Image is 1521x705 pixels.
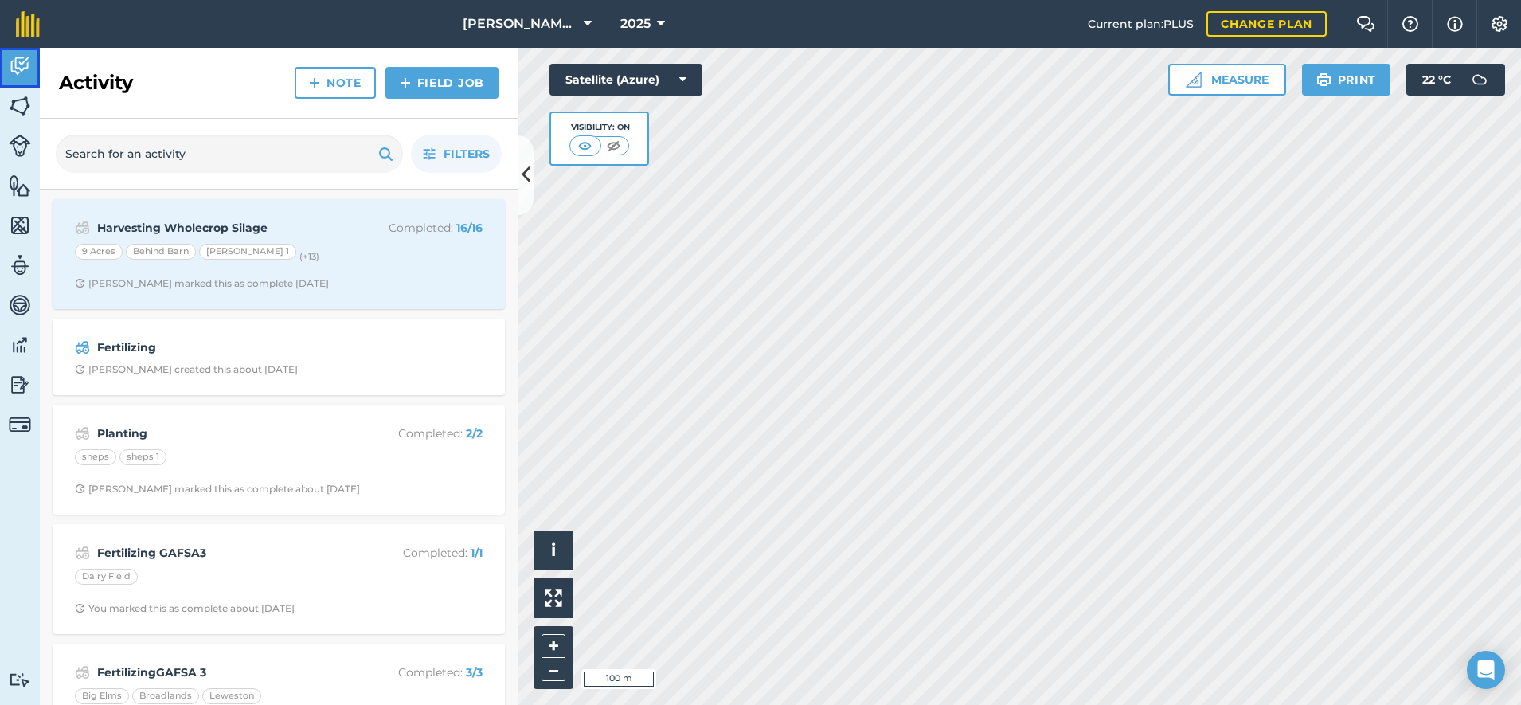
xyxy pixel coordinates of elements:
div: Visibility: On [569,121,630,134]
button: Print [1302,64,1391,96]
p: Completed : [356,664,483,681]
img: Clock with arrow pointing clockwise [75,484,85,494]
img: svg+xml;base64,PD94bWwgdmVyc2lvbj0iMS4wIiBlbmNvZGluZz0idXRmLTgiPz4KPCEtLSBHZW5lcmF0b3I6IEFkb2JlIE... [9,672,31,687]
div: Behind Barn [126,244,196,260]
img: svg+xml;base64,PD94bWwgdmVyc2lvbj0iMS4wIiBlbmNvZGluZz0idXRmLTgiPz4KPCEtLSBHZW5lcmF0b3I6IEFkb2JlIE... [9,373,31,397]
strong: Fertilizing [97,339,350,356]
p: Completed : [356,219,483,237]
div: Leweston [202,688,261,704]
a: Note [295,67,376,99]
img: A question mark icon [1401,16,1420,32]
img: Clock with arrow pointing clockwise [75,278,85,288]
img: Four arrows, one pointing top left, one top right, one bottom right and the last bottom left [545,589,562,607]
img: svg+xml;base64,PHN2ZyB4bWxucz0iaHR0cDovL3d3dy53My5vcmcvMjAwMC9zdmciIHdpZHRoPSI1NiIgaGVpZ2h0PSI2MC... [9,174,31,198]
img: A cog icon [1490,16,1509,32]
button: Measure [1168,64,1286,96]
div: [PERSON_NAME] created this about [DATE] [75,363,298,376]
img: svg+xml;base64,PD94bWwgdmVyc2lvbj0iMS4wIiBlbmNvZGluZz0idXRmLTgiPz4KPCEtLSBHZW5lcmF0b3I6IEFkb2JlIE... [75,424,90,443]
img: svg+xml;base64,PD94bWwgdmVyc2lvbj0iMS4wIiBlbmNvZGluZz0idXRmLTgiPz4KPCEtLSBHZW5lcmF0b3I6IEFkb2JlIE... [9,135,31,157]
span: 2025 [620,14,651,33]
img: svg+xml;base64,PD94bWwgdmVyc2lvbj0iMS4wIiBlbmNvZGluZz0idXRmLTgiPz4KPCEtLSBHZW5lcmF0b3I6IEFkb2JlIE... [9,333,31,357]
a: FertilizingClock with arrow pointing clockwise[PERSON_NAME] created this about [DATE] [62,328,495,386]
strong: 2 / 2 [466,426,483,441]
span: Current plan : PLUS [1088,15,1194,33]
button: Satellite (Azure) [549,64,702,96]
div: [PERSON_NAME] marked this as complete [DATE] [75,277,329,290]
img: svg+xml;base64,PD94bWwgdmVyc2lvbj0iMS4wIiBlbmNvZGluZz0idXRmLTgiPz4KPCEtLSBHZW5lcmF0b3I6IEFkb2JlIE... [9,413,31,436]
img: Ruler icon [1186,72,1202,88]
img: svg+xml;base64,PHN2ZyB4bWxucz0iaHR0cDovL3d3dy53My5vcmcvMjAwMC9zdmciIHdpZHRoPSIxOSIgaGVpZ2h0PSIyNC... [1316,70,1331,89]
img: fieldmargin Logo [16,11,40,37]
button: + [542,634,565,658]
span: i [551,540,556,560]
button: 22 °C [1406,64,1505,96]
a: Harvesting Wholecrop SilageCompleted: 16/169 AcresBehind Barn[PERSON_NAME] 1(+13)Clock with arrow... [62,209,495,300]
img: svg+xml;base64,PD94bWwgdmVyc2lvbj0iMS4wIiBlbmNvZGluZz0idXRmLTgiPz4KPCEtLSBHZW5lcmF0b3I6IEFkb2JlIE... [1464,64,1496,96]
strong: 16 / 16 [456,221,483,235]
strong: 1 / 1 [471,546,483,560]
p: Completed : [356,544,483,562]
a: Field Job [385,67,499,99]
div: [PERSON_NAME] 1 [199,244,296,260]
h2: Activity [59,70,133,96]
div: You marked this as complete about [DATE] [75,602,295,615]
div: sheps 1 [119,449,166,465]
button: Filters [411,135,502,173]
img: Clock with arrow pointing clockwise [75,603,85,613]
img: svg+xml;base64,PHN2ZyB4bWxucz0iaHR0cDovL3d3dy53My5vcmcvMjAwMC9zdmciIHdpZHRoPSIxNCIgaGVpZ2h0PSIyNC... [309,73,320,92]
img: svg+xml;base64,PD94bWwgdmVyc2lvbj0iMS4wIiBlbmNvZGluZz0idXRmLTgiPz4KPCEtLSBHZW5lcmF0b3I6IEFkb2JlIE... [9,293,31,317]
img: svg+xml;base64,PD94bWwgdmVyc2lvbj0iMS4wIiBlbmNvZGluZz0idXRmLTgiPz4KPCEtLSBHZW5lcmF0b3I6IEFkb2JlIE... [75,338,90,357]
img: svg+xml;base64,PHN2ZyB4bWxucz0iaHR0cDovL3d3dy53My5vcmcvMjAwMC9zdmciIHdpZHRoPSI1NiIgaGVpZ2h0PSI2MC... [9,213,31,237]
img: svg+xml;base64,PHN2ZyB4bWxucz0iaHR0cDovL3d3dy53My5vcmcvMjAwMC9zdmciIHdpZHRoPSI1MCIgaGVpZ2h0PSI0MC... [575,138,595,154]
div: sheps [75,449,116,465]
span: 22 ° C [1422,64,1451,96]
strong: Planting [97,425,350,442]
img: svg+xml;base64,PD94bWwgdmVyc2lvbj0iMS4wIiBlbmNvZGluZz0idXRmLTgiPz4KPCEtLSBHZW5lcmF0b3I6IEFkb2JlIE... [9,253,31,277]
div: Big Elms [75,688,129,704]
small: (+ 13 ) [299,251,319,262]
img: svg+xml;base64,PHN2ZyB4bWxucz0iaHR0cDovL3d3dy53My5vcmcvMjAwMC9zdmciIHdpZHRoPSI1NiIgaGVpZ2h0PSI2MC... [9,94,31,118]
div: Dairy Field [75,569,138,585]
strong: Harvesting Wholecrop Silage [97,219,350,237]
p: Completed : [356,425,483,442]
button: – [542,658,565,681]
strong: FertilizingGAFSA 3 [97,664,350,681]
img: svg+xml;base64,PD94bWwgdmVyc2lvbj0iMS4wIiBlbmNvZGluZz0idXRmLTgiPz4KPCEtLSBHZW5lcmF0b3I6IEFkb2JlIE... [75,543,90,562]
input: Search for an activity [56,135,403,173]
img: svg+xml;base64,PHN2ZyB4bWxucz0iaHR0cDovL3d3dy53My5vcmcvMjAwMC9zdmciIHdpZHRoPSIxOSIgaGVpZ2h0PSIyNC... [378,144,393,163]
div: Broadlands [132,688,199,704]
div: 9 Acres [75,244,123,260]
span: [PERSON_NAME] LTD [463,14,577,33]
a: PlantingCompleted: 2/2shepssheps 1Clock with arrow pointing clockwise[PERSON_NAME] marked this as... [62,414,495,505]
img: svg+xml;base64,PHN2ZyB4bWxucz0iaHR0cDovL3d3dy53My5vcmcvMjAwMC9zdmciIHdpZHRoPSIxNyIgaGVpZ2h0PSIxNy... [1447,14,1463,33]
a: Change plan [1206,11,1327,37]
span: Filters [444,145,490,163]
strong: Fertilizing GAFSA3 [97,544,350,562]
a: Fertilizing GAFSA3Completed: 1/1Dairy FieldClock with arrow pointing clockwiseYou marked this as ... [62,534,495,625]
strong: 3 / 3 [466,665,483,680]
img: svg+xml;base64,PD94bWwgdmVyc2lvbj0iMS4wIiBlbmNvZGluZz0idXRmLTgiPz4KPCEtLSBHZW5lcmF0b3I6IEFkb2JlIE... [75,218,90,237]
img: Clock with arrow pointing clockwise [75,364,85,374]
div: [PERSON_NAME] marked this as complete about [DATE] [75,483,360,495]
div: Open Intercom Messenger [1467,651,1505,689]
button: i [534,531,573,570]
img: svg+xml;base64,PD94bWwgdmVyc2lvbj0iMS4wIiBlbmNvZGluZz0idXRmLTgiPz4KPCEtLSBHZW5lcmF0b3I6IEFkb2JlIE... [9,54,31,78]
img: svg+xml;base64,PHN2ZyB4bWxucz0iaHR0cDovL3d3dy53My5vcmcvMjAwMC9zdmciIHdpZHRoPSIxNCIgaGVpZ2h0PSIyNC... [400,73,411,92]
img: Two speech bubbles overlapping with the left bubble in the forefront [1356,16,1375,32]
img: svg+xml;base64,PD94bWwgdmVyc2lvbj0iMS4wIiBlbmNvZGluZz0idXRmLTgiPz4KPCEtLSBHZW5lcmF0b3I6IEFkb2JlIE... [75,663,90,682]
img: svg+xml;base64,PHN2ZyB4bWxucz0iaHR0cDovL3d3dy53My5vcmcvMjAwMC9zdmciIHdpZHRoPSI1MCIgaGVpZ2h0PSI0MC... [604,138,624,154]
